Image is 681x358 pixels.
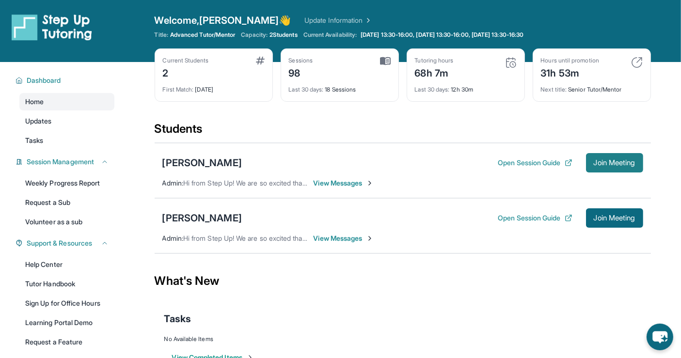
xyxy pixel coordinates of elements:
[19,194,114,211] a: Request a Sub
[586,153,643,172] button: Join Meeting
[170,31,235,39] span: Advanced Tutor/Mentor
[23,76,109,85] button: Dashboard
[363,16,372,25] img: Chevron Right
[380,57,391,65] img: card
[163,57,209,64] div: Current Students
[19,132,114,149] a: Tasks
[289,80,391,93] div: 18 Sessions
[163,80,265,93] div: [DATE]
[541,80,643,93] div: Senior Tutor/Mentor
[269,31,298,39] span: 2 Students
[155,14,291,27] span: Welcome, [PERSON_NAME] 👋
[19,333,114,351] a: Request a Feature
[27,157,94,167] span: Session Management
[162,179,183,187] span: Admin :
[289,86,324,93] span: Last 30 days :
[303,31,357,39] span: Current Availability:
[19,93,114,110] a: Home
[19,174,114,192] a: Weekly Progress Report
[498,158,572,168] button: Open Session Guide
[314,233,374,243] span: View Messages
[162,156,242,170] div: [PERSON_NAME]
[594,160,635,166] span: Join Meeting
[505,57,517,68] img: card
[163,64,209,80] div: 2
[27,76,61,85] span: Dashboard
[586,208,643,228] button: Join Meeting
[498,213,572,223] button: Open Session Guide
[162,234,183,242] span: Admin :
[304,16,372,25] a: Update Information
[155,121,651,142] div: Students
[19,314,114,331] a: Learning Portal Demo
[541,57,599,64] div: Hours until promotion
[25,116,52,126] span: Updates
[541,86,567,93] span: Next title :
[289,64,313,80] div: 98
[541,64,599,80] div: 31h 53m
[241,31,268,39] span: Capacity:
[19,275,114,293] a: Tutor Handbook
[25,97,44,107] span: Home
[155,260,651,302] div: What's New
[289,57,313,64] div: Sessions
[163,86,194,93] span: First Match :
[415,80,517,93] div: 12h 30m
[23,238,109,248] button: Support & Resources
[314,178,374,188] span: View Messages
[164,312,191,326] span: Tasks
[162,211,242,225] div: [PERSON_NAME]
[19,213,114,231] a: Volunteer as a sub
[23,157,109,167] button: Session Management
[155,31,168,39] span: Title:
[366,179,374,187] img: Chevron-Right
[415,57,454,64] div: Tutoring hours
[366,234,374,242] img: Chevron-Right
[647,324,673,350] button: chat-button
[164,335,641,343] div: No Available Items
[19,295,114,312] a: Sign Up for Office Hours
[256,57,265,64] img: card
[12,14,92,41] img: logo
[25,136,43,145] span: Tasks
[631,57,643,68] img: card
[27,238,92,248] span: Support & Resources
[361,31,523,39] span: [DATE] 13:30-16:00, [DATE] 13:30-16:00, [DATE] 13:30-16:30
[359,31,525,39] a: [DATE] 13:30-16:00, [DATE] 13:30-16:00, [DATE] 13:30-16:30
[19,112,114,130] a: Updates
[415,64,454,80] div: 68h 7m
[594,215,635,221] span: Join Meeting
[19,256,114,273] a: Help Center
[415,86,450,93] span: Last 30 days :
